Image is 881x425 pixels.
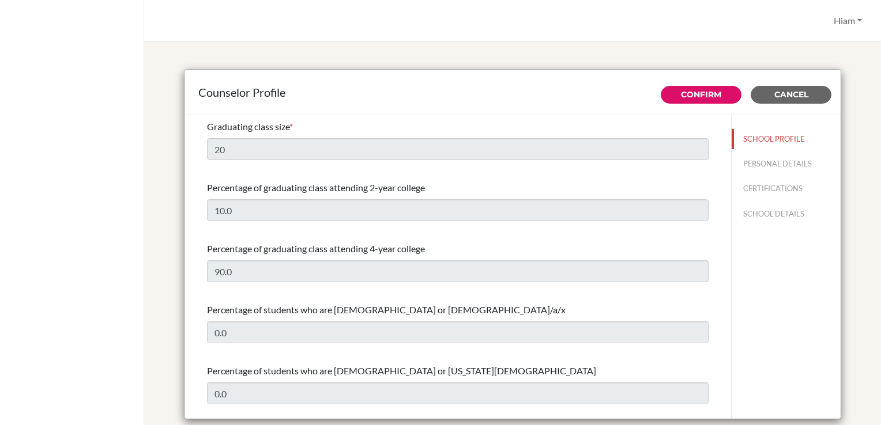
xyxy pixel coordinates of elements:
[732,204,841,224] button: SCHOOL DETAILS
[207,243,425,254] span: Percentage of graduating class attending 4-year college
[207,182,425,193] span: Percentage of graduating class attending 2-year college
[207,304,566,315] span: Percentage of students who are [DEMOGRAPHIC_DATA] or [DEMOGRAPHIC_DATA]/a/x
[732,179,841,199] button: CERTIFICATIONS
[732,154,841,174] button: PERSONAL DETAILS
[732,129,841,149] button: SCHOOL PROFILE
[198,84,827,101] div: Counselor Profile
[829,10,867,32] button: Hiam
[207,121,289,132] span: Graduating class size
[207,365,596,376] span: Percentage of students who are [DEMOGRAPHIC_DATA] or [US_STATE][DEMOGRAPHIC_DATA]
